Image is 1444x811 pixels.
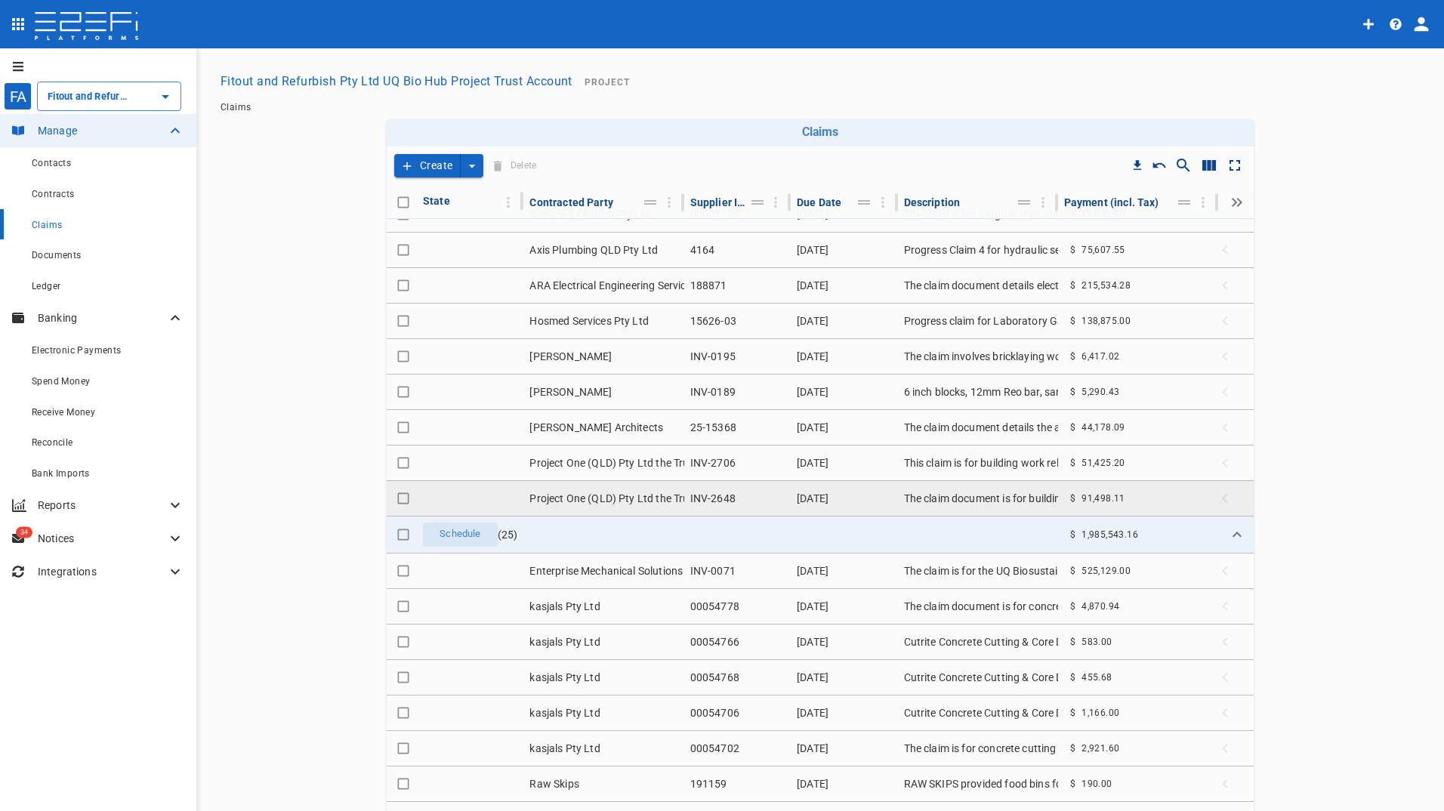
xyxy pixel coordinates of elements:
td: Hosmed Services Pty Ltd [523,304,683,338]
td: The claim involves bricklaying work for UQ university Level 12 hubs, including supply, laying, an... [898,339,1058,374]
td: 00054766 [684,624,791,659]
span: Toggle select row [393,381,414,402]
td: INV-2648 [684,481,791,516]
p: Manage [38,123,166,138]
button: Expand [1226,524,1248,545]
span: $ [1070,529,1075,540]
td: RAW SKIPS provided food bins for a construction project at Staff House Rd [PERSON_NAME][GEOGRAPHI... [898,766,1058,801]
span: 525,129.00 [1081,566,1131,576]
td: This claim is for building work related to variations on the UQ Sustainability Hub project. The i... [898,446,1058,480]
button: Move [1014,192,1035,213]
td: INV-0071 [684,554,791,588]
div: FA [4,82,32,110]
div: State [423,192,450,210]
td: [DATE] [791,446,897,480]
button: Expand all [1226,192,1248,213]
td: 15626-03 [684,304,791,338]
span: Project [585,77,630,88]
span: Collapse [1226,524,1248,545]
span: 4,870.94 [1081,601,1119,612]
td: INV-0189 [684,375,791,409]
button: Open [155,86,176,107]
td: [DATE] [791,268,897,303]
span: 1,166.00 [1081,708,1119,718]
td: [DATE] [791,660,897,695]
td: 25-15368 [684,410,791,445]
button: Reset Sorting [1148,154,1171,177]
span: Expand [1214,417,1248,438]
button: Show/Hide search [1171,153,1196,178]
div: Supplier Inv. No. [690,193,748,211]
span: Contacts [32,158,71,168]
span: Reconcile [32,437,73,448]
span: Toggle select row [393,560,414,581]
span: $ [1070,708,1075,718]
td: Cutrite Concrete Cutting & Core Drilling provided concrete sawing and drilling services for a job... [898,624,1058,659]
span: Schedule [430,527,489,541]
div: Description [904,193,961,211]
span: Expand [1214,738,1248,759]
span: Toggle select row [393,452,414,473]
span: 138,875.00 [1081,316,1131,326]
span: Expand all [1226,196,1248,208]
span: 5,290.43 [1081,387,1119,397]
button: Fitout and Refurbish Pty Ltd UQ Bio Hub Project Trust Account [214,66,579,96]
span: Expand [1214,702,1248,723]
td: Raw Skips [523,766,683,801]
td: [DATE] [791,589,897,624]
span: Toggle select row [393,667,414,688]
span: Expand [1214,560,1248,581]
td: The claim document details electrical engineering services for the UQ Bio Hub project, including ... [898,268,1058,303]
td: [PERSON_NAME] [523,339,683,374]
span: Expand [1214,452,1248,473]
span: 34 [16,527,32,538]
span: Expand [1214,239,1248,261]
span: Toggle select row [393,631,414,652]
span: Toggle select row [393,239,414,261]
span: Toggle select row [393,738,414,759]
td: 00054702 [684,731,791,766]
span: Expand [1214,488,1248,509]
td: [DATE] [791,554,897,588]
td: Enterprise Mechanical Solutions Pty Ltd [523,554,683,588]
span: Toggle select row [393,773,414,794]
div: Contracted Party [529,193,612,211]
button: Column Actions [1031,190,1055,214]
div: Due Date [797,193,841,211]
td: 00054778 [684,589,791,624]
span: $ [1070,743,1075,754]
button: Column Actions [496,190,520,214]
button: Move [747,192,768,213]
td: kasjals Pty Ltd [523,695,683,730]
nav: breadcrumb [221,102,1420,113]
button: Move [853,192,875,213]
span: $ [1070,351,1075,362]
span: 583.00 [1081,637,1112,647]
span: Expand [1214,667,1248,688]
span: 75,607.55 [1081,245,1125,255]
td: [DATE] [791,731,897,766]
td: [DATE] [791,304,897,338]
td: [PERSON_NAME] [523,375,683,409]
a: Claims [221,102,251,113]
span: 2,921.60 [1081,743,1119,754]
td: The claim document details the architectural and sub-consultant services provided for the UQ [GEO... [898,410,1058,445]
span: Toggle select row [393,275,414,296]
button: Column Actions [871,190,895,214]
td: INV-2706 [684,446,791,480]
button: Move [1174,192,1195,213]
td: kasjals Pty Ltd [523,624,683,659]
span: $ [1070,637,1075,647]
span: Toggle select row [393,346,414,367]
span: Toggle select row [393,488,414,509]
div: create claim type [394,154,483,177]
span: $ [1070,672,1075,683]
span: 1,985,543.16 [1081,529,1138,540]
td: The claim document is for building work related to the UQ Sustainability Hub project, with variat... [898,481,1058,516]
td: Cutrite Concrete Cutting & Core Drilling provided concrete scanning and labor services for a fit-... [898,695,1058,730]
span: Toggle select row [393,524,414,545]
p: Banking [38,310,166,325]
h6: Claims [391,125,1249,139]
span: Receive Money [32,407,95,418]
